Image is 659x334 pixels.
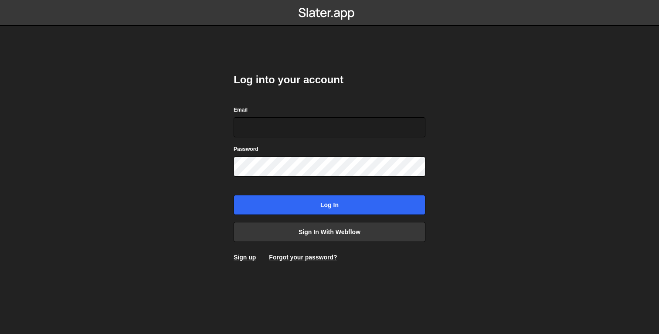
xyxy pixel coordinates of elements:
input: Log in [234,195,425,215]
h2: Log into your account [234,73,425,87]
label: Email [234,106,248,114]
a: Forgot your password? [269,254,337,261]
label: Password [234,145,258,153]
a: Sign in with Webflow [234,222,425,242]
a: Sign up [234,254,256,261]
